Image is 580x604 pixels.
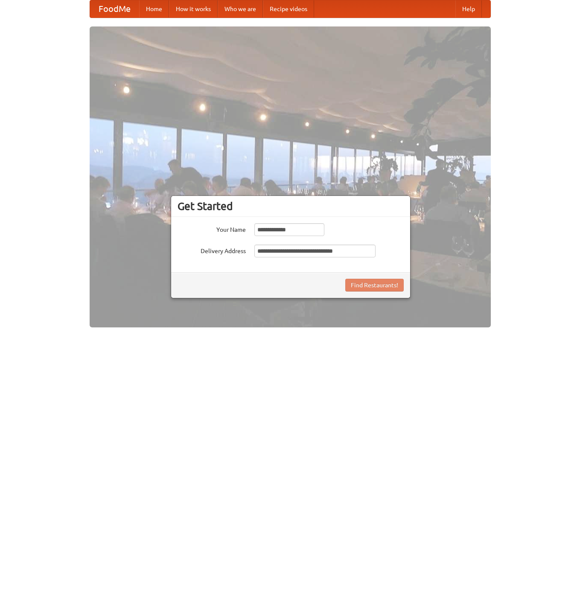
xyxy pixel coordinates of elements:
[345,279,404,292] button: Find Restaurants!
[218,0,263,18] a: Who we are
[263,0,314,18] a: Recipe videos
[178,200,404,213] h3: Get Started
[178,223,246,234] label: Your Name
[455,0,482,18] a: Help
[139,0,169,18] a: Home
[90,0,139,18] a: FoodMe
[178,245,246,255] label: Delivery Address
[169,0,218,18] a: How it works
